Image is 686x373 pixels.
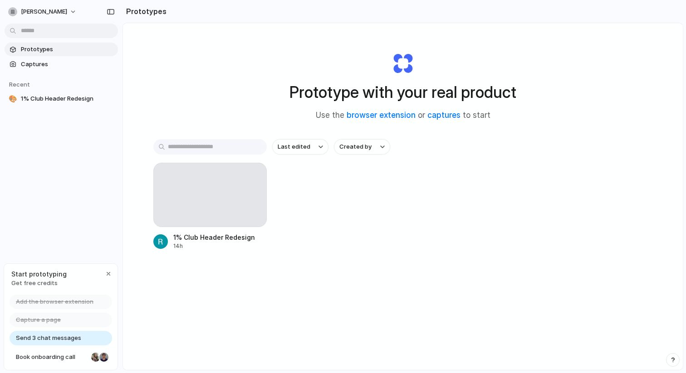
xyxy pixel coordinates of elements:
button: [PERSON_NAME] [5,5,81,19]
span: Captures [21,60,114,69]
span: 1% Club Header Redesign [21,94,114,103]
a: Captures [5,58,118,71]
div: Nicole Kubica [90,352,101,363]
button: Last edited [272,139,328,155]
a: Book onboarding call [10,350,112,364]
span: Use the or to start [316,110,490,121]
span: Send 3 chat messages [16,334,81,343]
div: 14h [173,242,255,250]
h1: Prototype with your real product [289,80,516,104]
span: Recent [9,81,30,88]
a: Prototypes [5,43,118,56]
button: Created by [334,139,390,155]
h2: Prototypes [122,6,167,17]
span: [PERSON_NAME] [21,7,67,16]
span: Book onboarding call [16,353,88,362]
span: Prototypes [21,45,114,54]
span: Capture a page [16,315,61,325]
div: Christian Iacullo [98,352,109,363]
a: 🎨1% Club Header Redesign [5,92,118,106]
div: 🎨 [8,94,17,103]
span: Last edited [278,142,310,151]
span: Get free credits [11,279,67,288]
a: browser extension [347,111,416,120]
span: Created by [339,142,372,151]
span: Add the browser extension [16,297,93,306]
div: 1% Club Header Redesign [173,233,255,242]
a: 1% Club Header Redesign14h [153,163,267,250]
span: Start prototyping [11,269,67,279]
a: captures [427,111,461,120]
